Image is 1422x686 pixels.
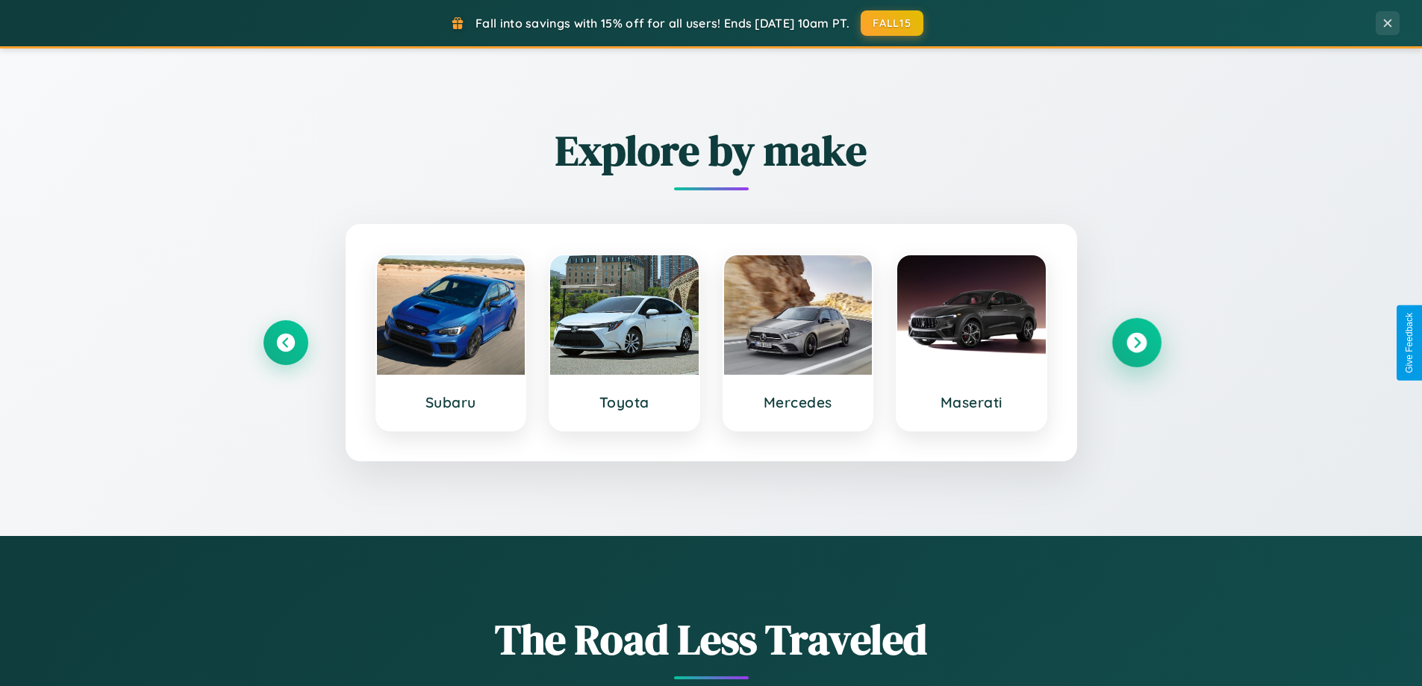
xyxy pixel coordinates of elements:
[739,393,858,411] h3: Mercedes
[475,16,849,31] span: Fall into savings with 15% off for all users! Ends [DATE] 10am PT.
[263,122,1159,179] h2: Explore by make
[565,393,684,411] h3: Toyota
[912,393,1031,411] h3: Maserati
[263,611,1159,668] h1: The Road Less Traveled
[392,393,511,411] h3: Subaru
[1404,313,1415,373] div: Give Feedback
[861,10,923,36] button: FALL15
